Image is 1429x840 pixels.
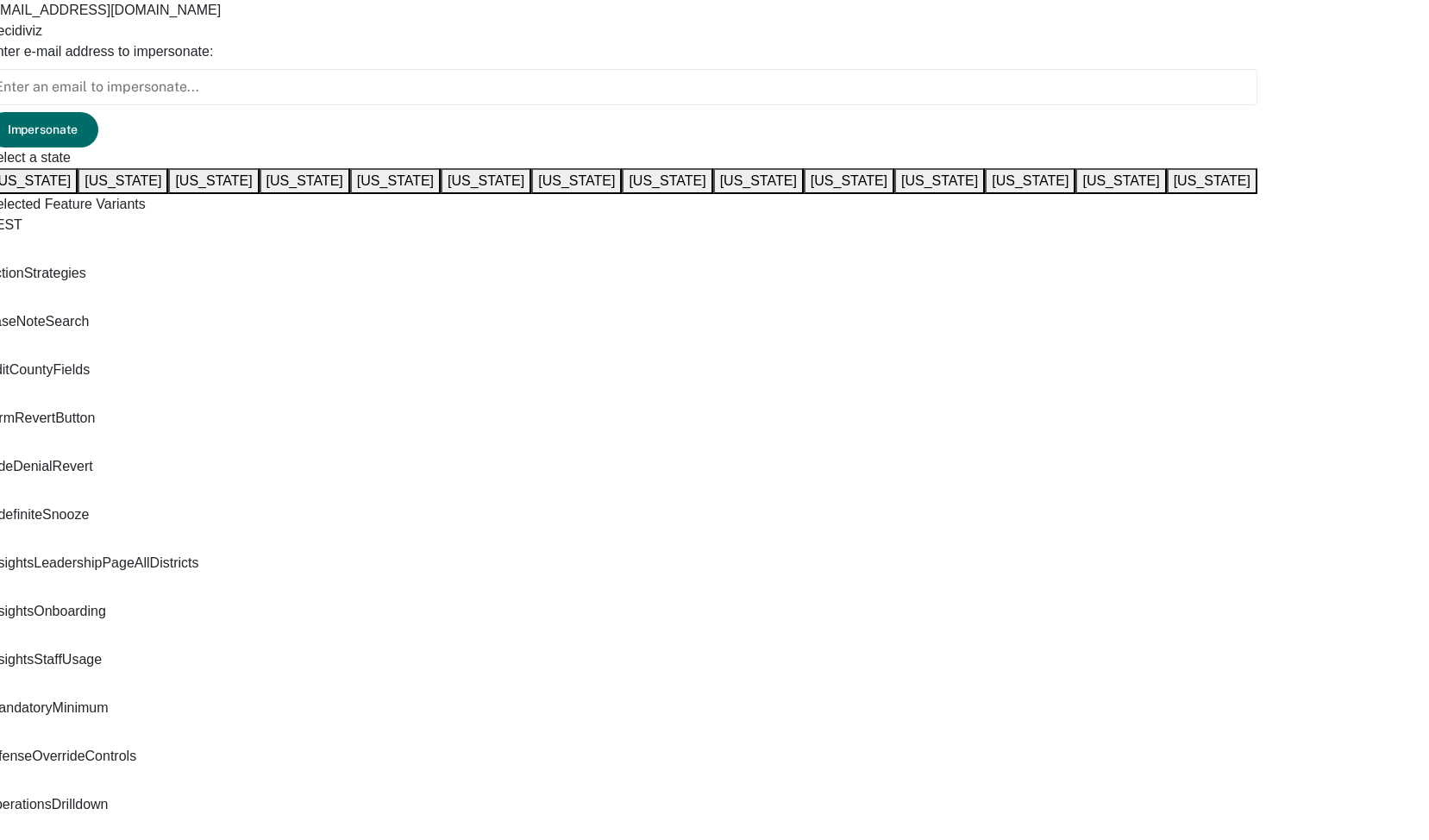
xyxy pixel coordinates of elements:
button: [US_STATE] [894,168,985,194]
button: [US_STATE] [804,168,894,194]
button: [US_STATE] [260,168,350,194]
button: [US_STATE] [1167,168,1257,194]
button: [US_STATE] [713,168,804,194]
button: [US_STATE] [985,168,1075,194]
button: [US_STATE] [1075,168,1166,194]
button: [US_STATE] [441,168,531,194]
button: [US_STATE] [168,168,259,194]
button: [US_STATE] [531,168,622,194]
button: [US_STATE] [78,168,168,194]
button: [US_STATE] [350,168,441,194]
button: [US_STATE] [622,168,712,194]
